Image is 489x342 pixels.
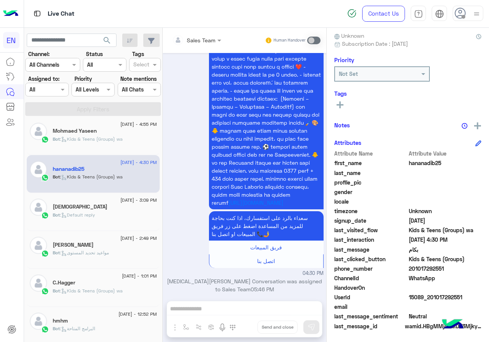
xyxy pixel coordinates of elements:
span: اتصل بنا [257,258,275,264]
h6: Tags [334,90,481,97]
a: Contact Us [362,6,405,22]
img: tab [414,10,423,18]
span: Kids & Teens (Groups) wa [409,226,482,234]
span: 201017292551 [409,265,482,273]
button: Apply Filters [25,102,161,116]
img: WhatsApp [41,212,49,219]
span: email [334,303,407,311]
span: hananadib25 [409,159,482,167]
span: : Default reply [60,212,95,218]
span: last_message [334,246,407,254]
span: Bot [53,250,60,255]
img: tab [435,10,444,18]
h5: Rasha [53,204,107,210]
span: [DATE] - 3:09 PM [120,197,157,204]
img: defaultAdmin.png [30,313,47,330]
div: Select [132,60,149,70]
span: search [102,36,112,45]
img: WhatsApp [41,250,49,257]
span: signup_date [334,217,407,225]
img: WhatsApp [41,287,49,295]
span: [DATE] - 12:52 PM [118,311,157,318]
img: WhatsApp [41,136,49,143]
span: 2025-09-08T13:25:52.388Z [409,217,482,225]
span: phone_number [334,265,407,273]
img: hulul-logo.png [439,311,466,338]
span: 2 [409,274,482,282]
p: Live Chat [48,9,74,19]
span: last_clicked_button [334,255,407,263]
span: profile_pic [334,178,407,186]
span: wamid.HBgMMjAxMDE3MjkyNTUxFQIAEhggQUM3M0VGODAxMDJEOUIxN0I2OUY0NDBGQzEwMjQ5MTEA [405,322,481,330]
h6: Notes [334,122,350,128]
h6: Attributes [334,139,361,146]
img: notes [461,123,468,129]
span: : Kids & Teens (Groups) wa [60,136,123,142]
a: tab [411,6,426,22]
img: WhatsApp [41,174,49,181]
img: defaultAdmin.png [30,275,47,292]
span: Unknown [334,32,364,40]
span: Attribute Value [409,149,482,157]
label: Assigned to: [28,75,60,83]
span: فريق المبيعات [250,244,282,250]
img: tab [32,9,42,18]
p: 8/9/2025, 4:30 PM [209,211,324,241]
span: Bot [53,212,60,218]
span: locale [334,197,407,206]
div: EN [3,32,19,48]
span: Attribute Name [334,149,407,157]
label: Status [86,50,103,58]
span: last_message_id [334,322,403,330]
a: [URL][DOMAIN_NAME] [228,199,283,206]
p: [MEDICAL_DATA][PERSON_NAME] Conversation was assigned to Sales Team [166,277,324,294]
img: defaultAdmin.png [30,161,47,178]
h5: hananadib25 [53,166,84,172]
img: profile [472,9,481,19]
span: [DATE] - 1:01 PM [122,273,157,279]
span: Kids & Teens (Groups) [409,255,482,263]
span: null [409,284,482,292]
span: timezone [334,207,407,215]
label: Priority [74,75,92,83]
label: Note mentions [120,75,157,83]
small: Human Handover [274,37,306,43]
span: [DATE] - 2:49 PM [120,235,157,242]
span: Subscription Date : [DATE] [342,40,408,48]
span: last_interaction [334,236,407,244]
span: بكام [409,246,482,254]
span: last_visited_flow [334,226,407,234]
span: : مواعيد تحديد المستوى [60,250,109,255]
span: UserId [334,293,407,301]
span: Unknown [409,207,482,215]
p: 8/9/2025, 4:30 PM [209,20,324,209]
span: 2025-09-08T13:30:14.675Z [409,236,482,244]
img: defaultAdmin.png [30,199,47,216]
span: HandoverOn [334,284,407,292]
span: 04:30 PM [303,270,324,277]
label: Tags [132,50,144,58]
span: last_name [334,169,407,177]
span: ChannelId [334,274,407,282]
label: Channel: [28,50,50,58]
img: defaultAdmin.png [30,237,47,254]
h5: C.Hagger [53,279,75,286]
h5: Mohmaed Yaseen [53,128,97,134]
img: add [474,122,481,129]
span: [DATE] - 4:30 PM [120,159,157,166]
h5: hmhm [53,318,68,324]
img: spinner [347,9,356,18]
h6: Priority [334,56,354,63]
span: 0 [409,312,482,320]
span: Bot [53,174,60,180]
span: null [409,188,482,196]
span: : Kids & Teens (Groups) wa [60,288,123,294]
span: : البرامج المتاحة [60,326,95,331]
h5: Hadeer Magdy [53,242,94,248]
span: null [409,197,482,206]
img: defaultAdmin.png [30,123,47,140]
span: Bot [53,136,60,142]
span: last_message_sentiment [334,312,407,320]
span: Bot [53,288,60,294]
img: WhatsApp [41,326,49,333]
